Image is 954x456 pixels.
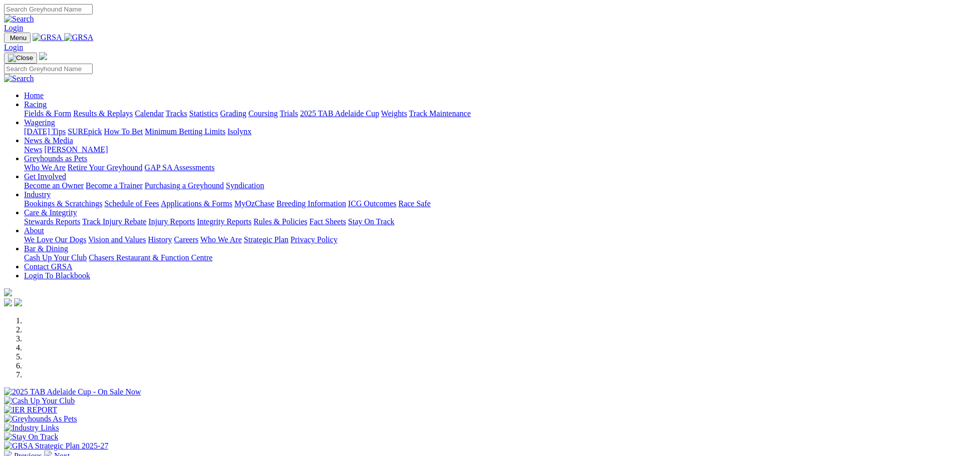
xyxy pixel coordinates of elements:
a: Greyhounds as Pets [24,154,87,163]
a: Fields & Form [24,109,71,118]
a: Minimum Betting Limits [145,127,225,136]
a: Breeding Information [276,199,346,208]
img: Stay On Track [4,432,58,441]
img: 2025 TAB Adelaide Cup - On Sale Now [4,387,141,396]
a: History [148,235,172,244]
a: MyOzChase [234,199,274,208]
a: Grading [220,109,246,118]
a: Coursing [248,109,278,118]
a: Stay On Track [348,217,394,226]
a: Applications & Forms [161,199,232,208]
img: IER REPORT [4,405,57,414]
a: Contact GRSA [24,262,72,271]
a: Bar & Dining [24,244,68,253]
a: Tracks [166,109,187,118]
a: Login [4,24,23,32]
a: News & Media [24,136,73,145]
a: [PERSON_NAME] [44,145,108,154]
a: We Love Our Dogs [24,235,86,244]
img: logo-grsa-white.png [4,288,12,296]
div: Get Involved [24,181,950,190]
a: Bookings & Scratchings [24,199,102,208]
span: Menu [10,34,27,42]
div: Care & Integrity [24,217,950,226]
a: Privacy Policy [290,235,338,244]
a: Syndication [226,181,264,190]
a: Injury Reports [148,217,195,226]
a: Login [4,43,23,52]
a: Careers [174,235,198,244]
img: facebook.svg [4,298,12,306]
img: GRSA [33,33,62,42]
img: Cash Up Your Club [4,396,75,405]
a: Home [24,91,44,100]
button: Toggle navigation [4,53,37,64]
div: News & Media [24,145,950,154]
a: Track Maintenance [409,109,471,118]
a: Isolynx [227,127,251,136]
a: Care & Integrity [24,208,77,217]
a: Schedule of Fees [104,199,159,208]
input: Search [4,4,93,15]
a: Racing [24,100,47,109]
img: GRSA Strategic Plan 2025-27 [4,441,108,450]
a: Purchasing a Greyhound [145,181,224,190]
img: Close [8,54,33,62]
a: Login To Blackbook [24,271,90,280]
a: ICG Outcomes [348,199,396,208]
img: GRSA [64,33,94,42]
img: twitter.svg [14,298,22,306]
a: Results & Replays [73,109,133,118]
a: Who We Are [24,163,66,172]
a: Race Safe [398,199,430,208]
a: Rules & Policies [253,217,307,226]
a: Stewards Reports [24,217,80,226]
a: Industry [24,190,51,199]
img: Search [4,74,34,83]
div: Industry [24,199,950,208]
div: Racing [24,109,950,118]
a: Statistics [189,109,218,118]
img: Industry Links [4,423,59,432]
a: Fact Sheets [309,217,346,226]
a: Vision and Values [88,235,146,244]
a: Become a Trainer [86,181,143,190]
div: Wagering [24,127,950,136]
div: Greyhounds as Pets [24,163,950,172]
input: Search [4,64,93,74]
a: Track Injury Rebate [82,217,146,226]
img: Greyhounds As Pets [4,414,77,423]
a: 2025 TAB Adelaide Cup [300,109,379,118]
a: Weights [381,109,407,118]
img: Search [4,15,34,24]
a: Retire Your Greyhound [68,163,143,172]
a: Become an Owner [24,181,84,190]
a: [DATE] Tips [24,127,66,136]
a: Strategic Plan [244,235,288,244]
a: Cash Up Your Club [24,253,87,262]
button: Toggle navigation [4,33,31,43]
a: SUREpick [68,127,102,136]
a: News [24,145,42,154]
a: About [24,226,44,235]
a: Integrity Reports [197,217,251,226]
a: Calendar [135,109,164,118]
div: About [24,235,950,244]
a: Trials [279,109,298,118]
a: Wagering [24,118,55,127]
a: Chasers Restaurant & Function Centre [89,253,212,262]
div: Bar & Dining [24,253,950,262]
a: Who We Are [200,235,242,244]
a: Get Involved [24,172,66,181]
a: How To Bet [104,127,143,136]
img: logo-grsa-white.png [39,52,47,60]
a: GAP SA Assessments [145,163,215,172]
